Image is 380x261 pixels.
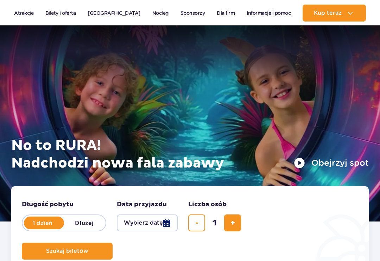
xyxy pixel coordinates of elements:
[314,10,342,16] span: Kup teraz
[22,243,113,260] button: Szukaj biletów
[46,248,88,254] span: Szukaj biletów
[11,137,369,172] h1: No to RURA! Nadchodzi nowa fala zabawy
[303,5,366,22] button: Kup teraz
[88,5,140,22] a: [GEOGRAPHIC_DATA]
[64,216,104,230] label: Dłużej
[152,5,169,22] a: Nocleg
[294,157,369,169] button: Obejrzyj spot
[14,5,33,22] a: Atrakcje
[224,214,241,231] button: dodaj bilet
[45,5,76,22] a: Bilety i oferta
[117,200,167,209] span: Data przyjazdu
[206,214,223,231] input: liczba biletów
[217,5,235,22] a: Dla firm
[180,5,205,22] a: Sponsorzy
[117,214,178,231] button: Wybierz datę
[188,214,205,231] button: usuń bilet
[22,200,74,209] span: Długość pobytu
[23,216,63,230] label: 1 dzień
[247,5,291,22] a: Informacje i pomoc
[188,200,227,209] span: Liczba osób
